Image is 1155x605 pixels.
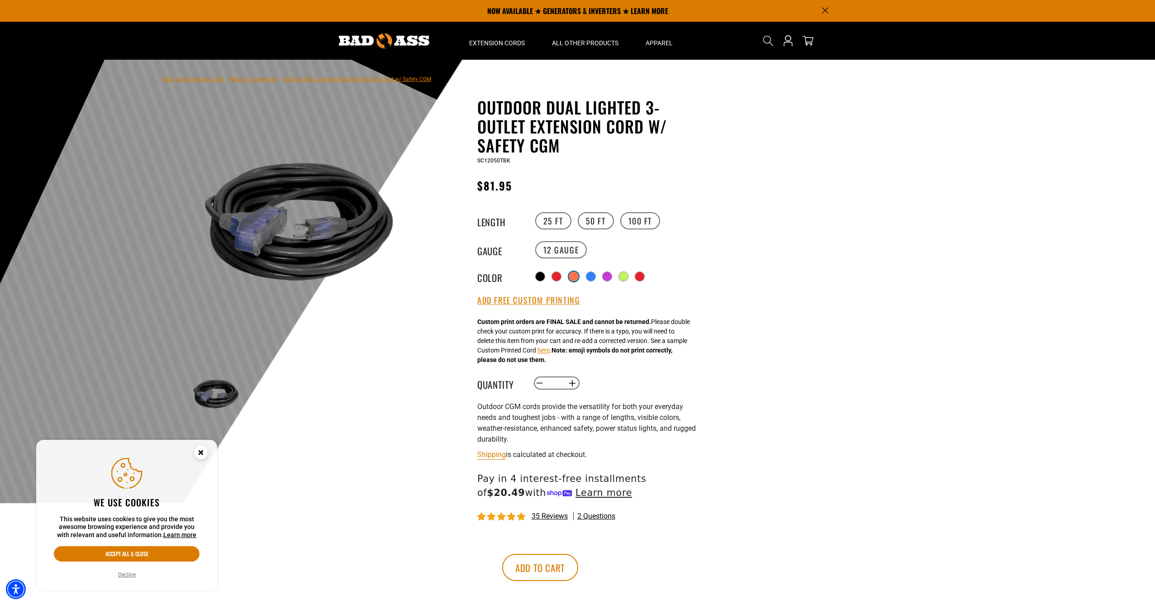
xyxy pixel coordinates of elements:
[185,440,217,468] button: Close this option
[477,347,672,363] strong: Note: emoji symbols do not print correctly, please do not use them.
[456,22,538,60] summary: Extension Cords
[229,76,277,82] a: Return to Collection
[283,76,431,82] span: Outdoor Dual Lighted 3-Outlet Extension Cord w/ Safety CGM
[477,244,523,256] legend: Gauge
[620,212,661,229] label: 100 FT
[115,570,138,579] button: Decline
[477,377,523,389] label: Quantity
[54,496,200,508] h2: We use cookies
[477,215,523,227] legend: Length
[163,76,224,82] a: Bad Ass Extension Cords
[36,440,217,591] aside: Cookie Consent
[477,271,523,282] legend: Color
[532,512,568,520] span: 35 reviews
[469,39,525,47] span: Extension Cords
[578,212,614,229] label: 50 FT
[801,35,815,46] a: cart
[6,579,26,599] div: Accessibility Menu
[54,515,200,539] p: This website uses cookies to give you the most awesome browsing experience and provide you with r...
[190,121,408,339] img: black
[502,554,578,581] button: Add to cart
[54,546,200,562] button: Accept all & close
[477,448,699,461] div: is calculated at checkout.
[761,33,775,48] summary: Search
[477,295,580,305] button: Add Free Custom Printing
[163,531,196,538] a: This website uses cookies to give you the most awesome browsing experience and provide you with r...
[646,39,673,47] span: Apparel
[535,241,587,258] label: 12 Gauge
[477,318,651,325] strong: Custom print orders are FINAL SALE and cannot be returned.
[537,346,550,355] button: here
[339,33,429,48] img: Bad Ass Extension Cords
[477,177,512,194] span: $81.95
[477,317,690,365] div: Please double check your custom print for accuracy. If there is a typo, you will need to delete t...
[632,22,686,60] summary: Apparel
[577,511,615,521] span: 2 questions
[552,39,618,47] span: All Other Products
[477,450,506,459] a: Shipping
[477,157,510,164] span: SC12050TBK
[279,76,281,82] span: ›
[163,73,431,84] nav: breadcrumbs
[477,402,696,443] span: Outdoor CGM cords provide the versatility for both your everyday needs and toughest jobs - with a...
[226,76,228,82] span: ›
[190,370,242,422] img: black
[535,212,571,229] label: 25 FT
[538,22,632,60] summary: All Other Products
[477,513,527,521] span: 4.80 stars
[781,22,795,60] a: Open this option
[477,98,699,155] h1: Outdoor Dual Lighted 3-Outlet Extension Cord w/ Safety CGM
